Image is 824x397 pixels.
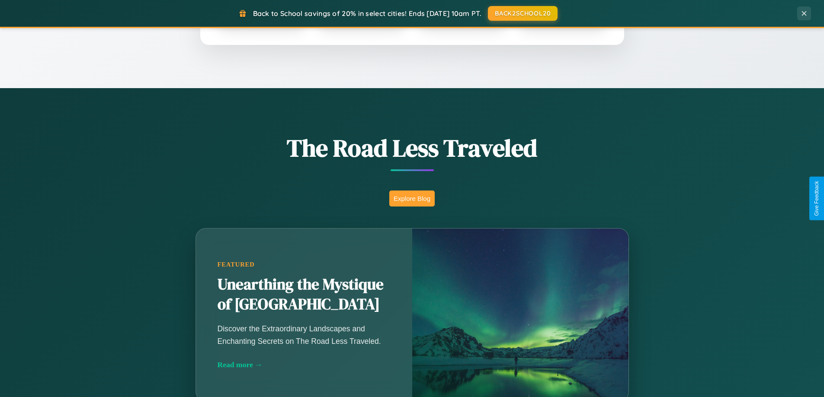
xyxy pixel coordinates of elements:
[218,360,391,369] div: Read more →
[814,181,820,216] div: Give Feedback
[218,323,391,347] p: Discover the Extraordinary Landscapes and Enchanting Secrets on The Road Less Traveled.
[218,275,391,314] h2: Unearthing the Mystique of [GEOGRAPHIC_DATA]
[253,9,481,18] span: Back to School savings of 20% in select cities! Ends [DATE] 10am PT.
[488,6,558,21] button: BACK2SCHOOL20
[153,131,672,165] h1: The Road Less Traveled
[389,191,435,206] button: Explore Blog
[218,261,391,268] div: Featured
